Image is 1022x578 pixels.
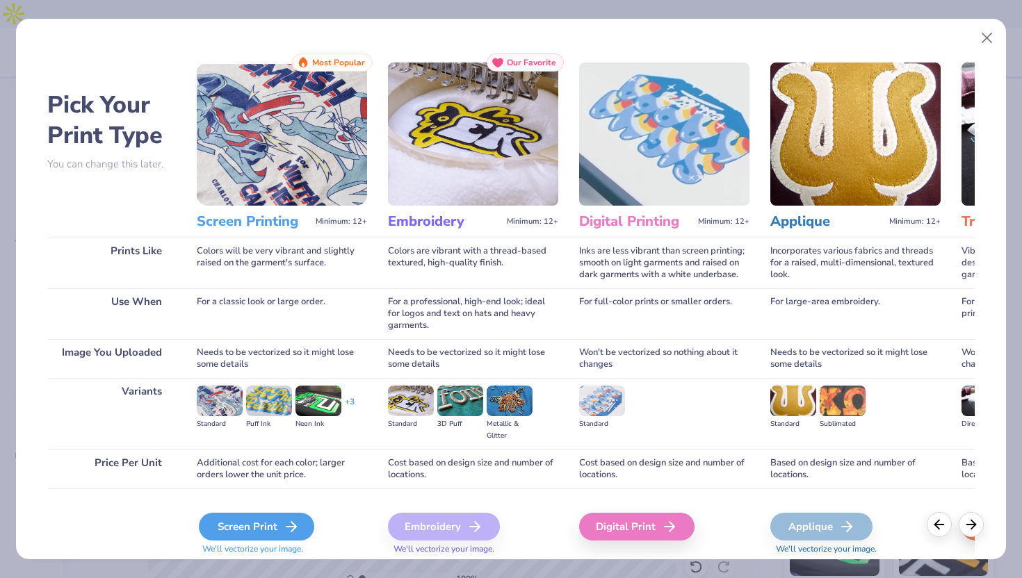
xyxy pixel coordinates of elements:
[770,386,816,416] img: Standard
[698,217,749,226] span: Minimum: 12+
[507,58,556,67] span: Our Favorite
[579,63,749,206] img: Digital Printing
[388,339,558,378] div: Needs to be vectorized so it might lose some details
[388,63,558,206] img: Embroidery
[47,449,176,488] div: Price Per Unit
[197,238,367,288] div: Colors will be very vibrant and slightly raised on the garment's surface.
[962,418,1007,430] div: Direct-to-film
[437,386,483,416] img: 3D Puff
[579,513,695,540] div: Digital Print
[820,386,866,416] img: Sublimated
[388,449,558,488] div: Cost based on design size and number of locations.
[295,418,341,430] div: Neon Ink
[579,339,749,378] div: Won't be vectorized so nothing about it changes
[197,213,310,231] h3: Screen Printing
[312,58,365,67] span: Most Popular
[889,217,941,226] span: Minimum: 12+
[197,543,367,555] span: We'll vectorize your image.
[579,449,749,488] div: Cost based on design size and number of locations.
[388,386,434,416] img: Standard
[47,339,176,378] div: Image You Uploaded
[197,386,243,416] img: Standard
[345,396,355,420] div: + 3
[47,288,176,339] div: Use When
[437,418,483,430] div: 3D Puff
[197,449,367,488] div: Additional cost for each color; larger orders lower the unit price.
[770,238,941,288] div: Incorporates various fabrics and threads for a raised, multi-dimensional, textured look.
[579,213,692,231] h3: Digital Printing
[47,90,176,151] h2: Pick Your Print Type
[246,418,292,430] div: Puff Ink
[507,217,558,226] span: Minimum: 12+
[316,217,367,226] span: Minimum: 12+
[47,158,176,170] p: You can change this later.
[770,63,941,206] img: Applique
[197,288,367,339] div: For a classic look or large order.
[197,418,243,430] div: Standard
[47,378,176,449] div: Variants
[487,386,533,416] img: Metallic & Glitter
[770,339,941,378] div: Needs to be vectorized so it might lose some details
[579,386,625,416] img: Standard
[246,386,292,416] img: Puff Ink
[197,339,367,378] div: Needs to be vectorized so it might lose some details
[388,418,434,430] div: Standard
[579,418,625,430] div: Standard
[295,386,341,416] img: Neon Ink
[579,238,749,288] div: Inks are less vibrant than screen printing; smooth on light garments and raised on dark garments ...
[388,513,500,540] div: Embroidery
[770,213,884,231] h3: Applique
[770,449,941,488] div: Based on design size and number of locations.
[388,238,558,288] div: Colors are vibrant with a thread-based textured, high-quality finish.
[770,543,941,555] span: We'll vectorize your image.
[47,238,176,288] div: Prints Like
[197,63,367,206] img: Screen Printing
[962,386,1007,416] img: Direct-to-film
[770,418,816,430] div: Standard
[770,513,873,540] div: Applique
[388,543,558,555] span: We'll vectorize your image.
[579,288,749,339] div: For full-color prints or smaller orders.
[388,288,558,339] div: For a professional, high-end look; ideal for logos and text on hats and heavy garments.
[388,213,501,231] h3: Embroidery
[770,288,941,339] div: For large-area embroidery.
[199,513,314,540] div: Screen Print
[820,418,866,430] div: Sublimated
[487,418,533,442] div: Metallic & Glitter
